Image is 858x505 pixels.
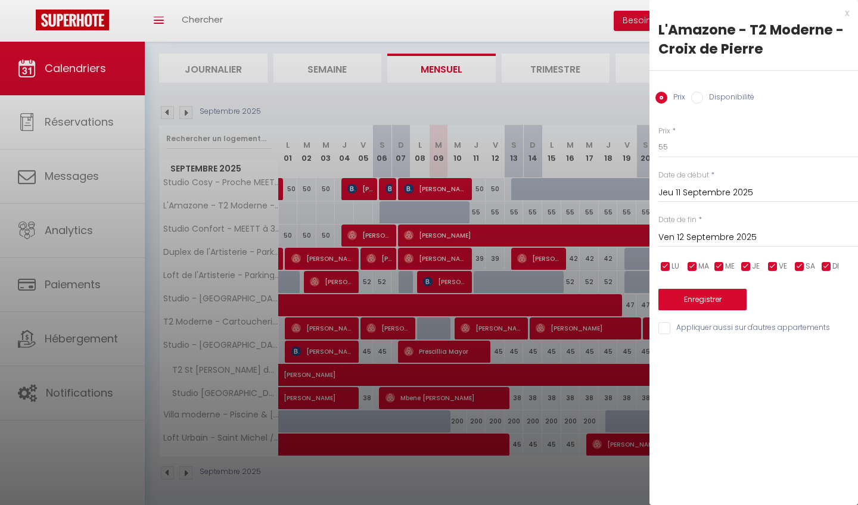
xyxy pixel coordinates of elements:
button: Enregistrer [658,289,747,310]
div: L'Amazone - T2 Moderne - Croix de Pierre [658,20,849,58]
label: Prix [667,92,685,105]
span: ME [725,261,735,272]
span: VE [779,261,787,272]
div: x [649,6,849,20]
label: Disponibilité [703,92,754,105]
span: LU [672,261,679,272]
span: DI [832,261,839,272]
label: Date de début [658,170,709,181]
label: Date de fin [658,214,697,226]
span: JE [752,261,760,272]
label: Prix [658,126,670,137]
span: SA [806,261,815,272]
span: MA [698,261,709,272]
button: Ouvrir le widget de chat LiveChat [10,5,45,40]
